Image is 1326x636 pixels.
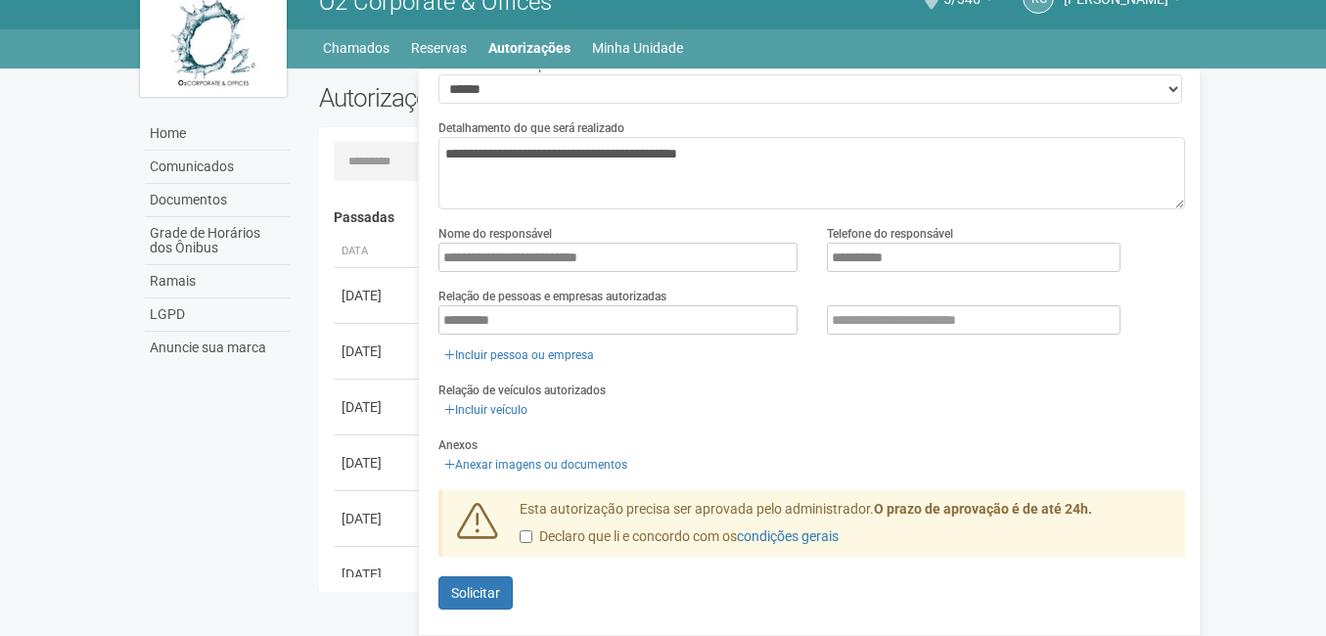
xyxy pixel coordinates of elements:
[334,210,1172,225] h4: Passadas
[342,565,414,584] div: [DATE]
[145,184,290,217] a: Documentos
[323,34,389,62] a: Chamados
[438,454,633,476] a: Anexar imagens ou documentos
[737,528,839,544] a: condições gerais
[438,399,533,421] a: Incluir veículo
[488,34,571,62] a: Autorizações
[520,530,532,543] input: Declaro que li e concordo com oscondições gerais
[145,298,290,332] a: LGPD
[451,585,500,601] span: Solicitar
[411,34,467,62] a: Reservas
[438,382,606,399] label: Relação de veículos autorizados
[342,341,414,361] div: [DATE]
[319,83,738,113] h2: Autorizações
[145,151,290,184] a: Comunicados
[342,509,414,528] div: [DATE]
[145,217,290,265] a: Grade de Horários dos Ônibus
[438,288,666,305] label: Relação de pessoas e empresas autorizadas
[145,265,290,298] a: Ramais
[520,527,839,547] label: Declaro que li e concordo com os
[438,119,624,137] label: Detalhamento do que será realizado
[342,286,414,305] div: [DATE]
[438,576,513,610] button: Solicitar
[438,344,600,366] a: Incluir pessoa ou empresa
[874,501,1092,517] strong: O prazo de aprovação é de até 24h.
[438,225,552,243] label: Nome do responsável
[438,436,478,454] label: Anexos
[145,117,290,151] a: Home
[342,397,414,417] div: [DATE]
[505,500,1186,557] div: Esta autorização precisa ser aprovada pelo administrador.
[145,332,290,364] a: Anuncie sua marca
[342,453,414,473] div: [DATE]
[592,34,683,62] a: Minha Unidade
[334,236,422,268] th: Data
[827,225,953,243] label: Telefone do responsável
